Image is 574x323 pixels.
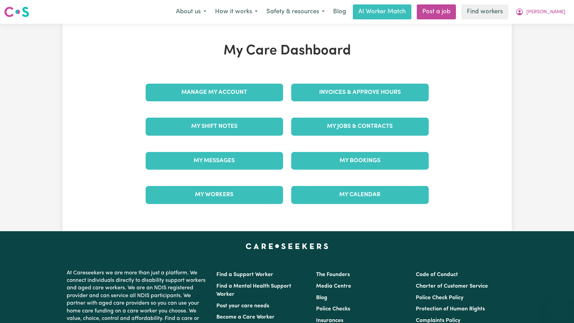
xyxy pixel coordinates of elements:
[142,43,433,59] h1: My Care Dashboard
[146,118,283,135] a: My Shift Notes
[246,243,328,249] a: Careseekers home page
[329,4,350,19] a: Blog
[416,306,485,312] a: Protection of Human Rights
[262,5,329,19] button: Safety & resources
[4,4,29,20] a: Careseekers logo
[416,272,458,277] a: Code of Conduct
[171,5,211,19] button: About us
[353,4,411,19] a: AI Worker Match
[416,295,463,301] a: Police Check Policy
[216,303,269,309] a: Post your care needs
[547,296,569,318] iframe: Button to launch messaging window
[291,152,429,170] a: My Bookings
[146,186,283,204] a: My Workers
[316,284,351,289] a: Media Centre
[216,272,273,277] a: Find a Support Worker
[416,284,488,289] a: Charter of Customer Service
[417,4,456,19] a: Post a job
[316,272,350,277] a: The Founders
[526,8,565,16] span: [PERSON_NAME]
[211,5,262,19] button: How it works
[291,84,429,101] a: Invoices & Approve Hours
[216,284,291,297] a: Find a Mental Health Support Worker
[216,314,275,320] a: Become a Care Worker
[146,152,283,170] a: My Messages
[291,118,429,135] a: My Jobs & Contracts
[291,186,429,204] a: My Calendar
[146,84,283,101] a: Manage My Account
[511,5,570,19] button: My Account
[316,306,350,312] a: Police Checks
[316,295,327,301] a: Blog
[461,4,508,19] a: Find workers
[4,6,29,18] img: Careseekers logo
